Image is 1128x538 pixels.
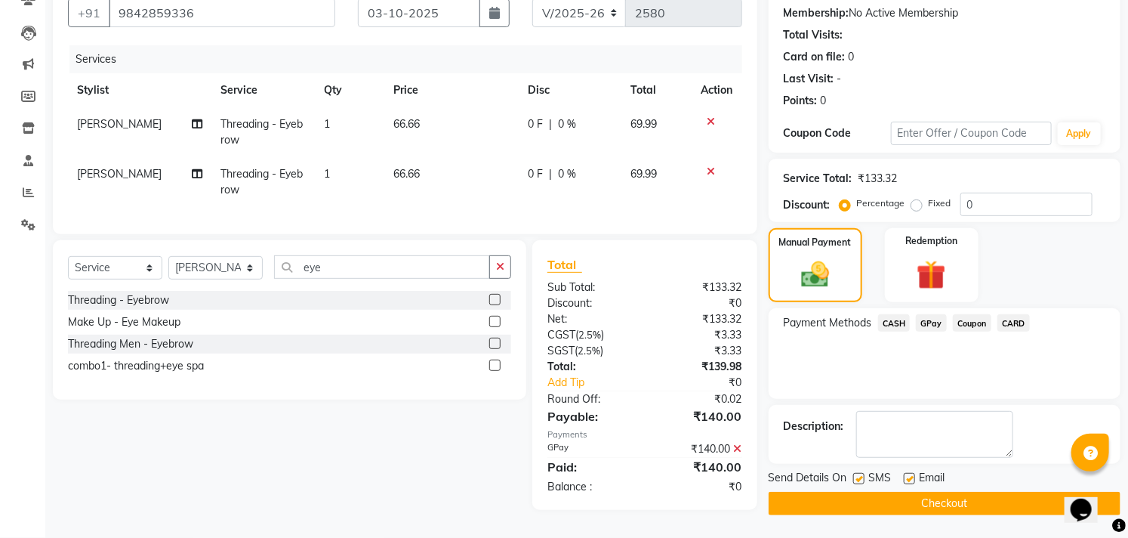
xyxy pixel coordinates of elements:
span: Send Details On [769,470,847,489]
span: 0 % [558,116,576,132]
div: Membership: [784,5,849,21]
div: Paid: [536,458,645,476]
div: ₹140.00 [645,407,754,425]
input: Search or Scan [274,255,490,279]
span: 66.66 [393,117,420,131]
span: 1 [325,167,331,181]
input: Enter Offer / Coupon Code [891,122,1052,145]
div: Sub Total: [536,280,645,295]
div: 0 [821,93,827,109]
span: CARD [997,314,1030,332]
button: Apply [1058,122,1101,145]
span: Threading - Eyebrow [220,167,303,196]
th: Disc [519,73,621,107]
div: Total Visits: [784,27,843,43]
span: 66.66 [393,167,420,181]
div: Points: [784,93,818,109]
div: Service Total: [784,171,852,187]
div: Threading - Eyebrow [68,292,169,308]
div: 0 [849,49,855,65]
div: ₹0 [645,295,754,311]
div: ₹0.02 [645,391,754,407]
span: 0 F [528,116,543,132]
div: Services [69,45,754,73]
label: Manual Payment [779,236,852,249]
span: Total [547,257,582,273]
span: GPay [916,314,947,332]
div: GPay [536,441,645,457]
span: SMS [869,470,892,489]
span: 69.99 [630,117,657,131]
div: ₹140.00 [645,441,754,457]
span: | [549,166,552,182]
span: 0 F [528,166,543,182]
span: 0 % [558,166,576,182]
div: Discount: [536,295,645,311]
span: CASH [878,314,911,332]
span: 2.5% [578,329,601,341]
label: Redemption [905,234,957,248]
span: SGST [547,344,575,357]
th: Qty [316,73,385,107]
div: Make Up - Eye Makeup [68,314,180,330]
th: Service [211,73,316,107]
iframe: chat widget [1065,478,1113,523]
th: Action [692,73,742,107]
span: Payment Methods [784,315,872,331]
div: Balance : [536,479,645,495]
img: _cash.svg [793,258,838,291]
div: ₹133.32 [858,171,898,187]
div: combo1- threading+eye spa [68,358,204,374]
th: Total [621,73,692,107]
span: Threading - Eyebrow [220,117,303,147]
div: No Active Membership [784,5,1105,21]
div: Total: [536,359,645,375]
div: Description: [784,419,844,434]
div: Coupon Code [784,125,891,141]
div: Round Off: [536,391,645,407]
th: Stylist [68,73,211,107]
div: ₹0 [645,479,754,495]
div: ₹133.32 [645,311,754,327]
div: ₹3.33 [645,327,754,343]
div: Card on file: [784,49,846,65]
div: Payable: [536,407,645,425]
div: Discount: [784,197,831,213]
div: ₹140.00 [645,458,754,476]
span: Email [920,470,945,489]
img: _gift.svg [908,257,955,293]
label: Percentage [857,196,905,210]
div: ( ) [536,327,645,343]
span: 2.5% [578,345,600,357]
div: Net: [536,311,645,327]
div: - [837,71,842,87]
a: Add Tip [536,375,663,391]
label: Fixed [929,196,951,210]
div: ₹3.33 [645,343,754,359]
span: [PERSON_NAME] [77,167,162,181]
div: Payments [547,428,742,441]
span: | [549,116,552,132]
span: Coupon [953,314,991,332]
span: 69.99 [630,167,657,181]
div: ₹139.98 [645,359,754,375]
div: ₹0 [663,375,754,391]
div: ₹133.32 [645,280,754,295]
button: Checkout [769,492,1120,515]
div: ( ) [536,343,645,359]
th: Price [384,73,519,107]
span: [PERSON_NAME] [77,117,162,131]
span: 1 [325,117,331,131]
span: CGST [547,328,575,342]
div: Threading Men - Eyebrow [68,336,193,352]
div: Last Visit: [784,71,834,87]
